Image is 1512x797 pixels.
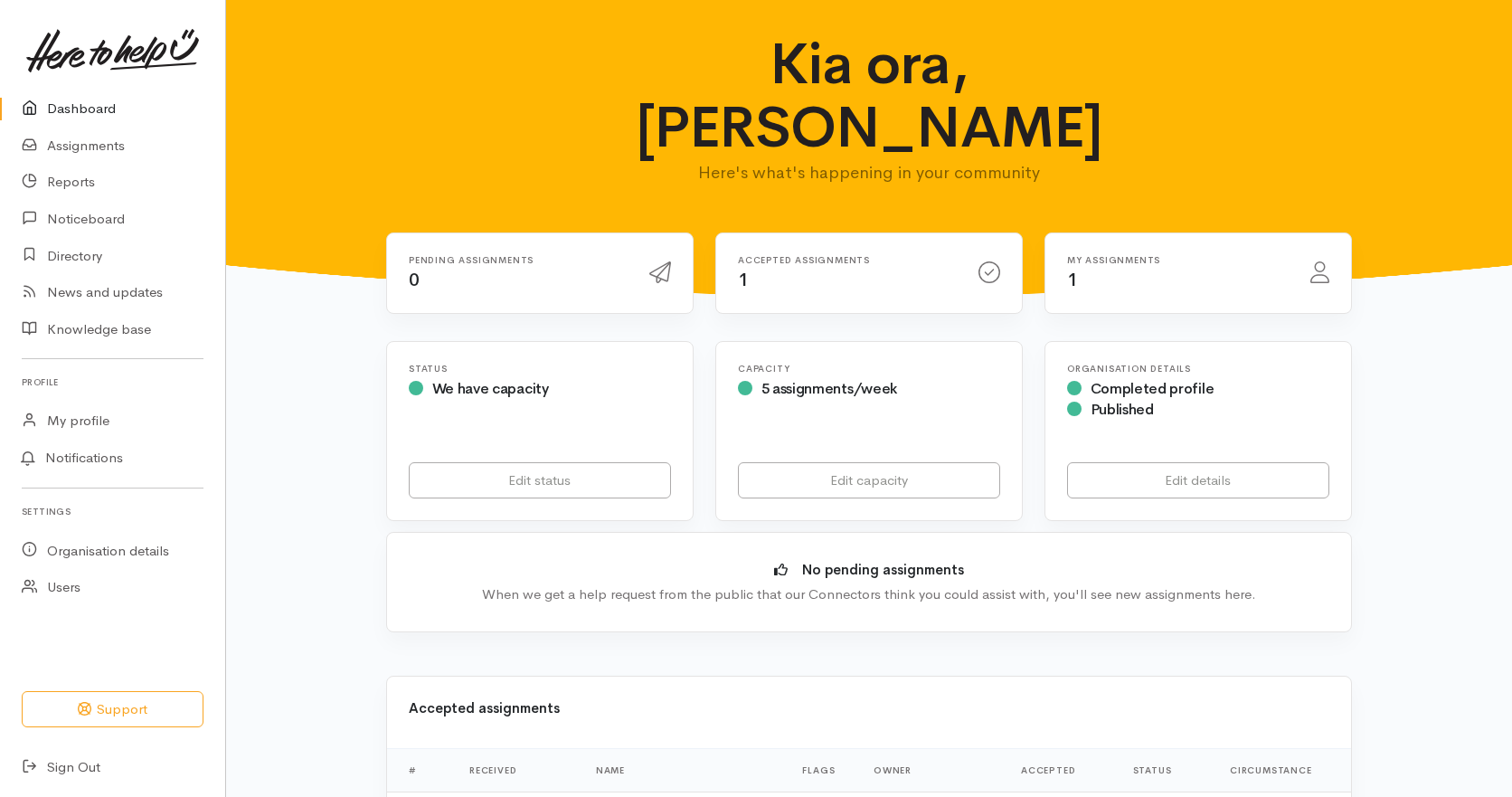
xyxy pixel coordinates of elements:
th: Received [455,748,581,792]
a: Edit status [409,462,671,499]
th: # [387,748,455,792]
h6: Pending assignments [409,255,628,265]
span: 1 [738,269,749,291]
h6: Profile [22,370,203,394]
h6: Accepted assignments [738,255,957,265]
span: 5 assignments/week [761,379,897,398]
button: Support [22,691,203,728]
h6: Organisation Details [1067,364,1329,374]
b: No pending assignments [802,561,964,578]
p: Here's what's happening in your community [570,160,1169,185]
h6: My assignments [1067,255,1289,265]
th: Status [1119,748,1215,792]
span: Completed profile [1091,379,1214,398]
th: Owner [859,748,1006,792]
th: Circumstance [1215,748,1351,792]
b: Accepted assignments [409,699,560,716]
span: 0 [409,269,420,291]
span: We have capacity [432,379,549,398]
th: Accepted [1006,748,1119,792]
span: Published [1091,400,1154,419]
a: Edit details [1067,462,1329,499]
th: Name [581,748,789,792]
th: Flags [788,748,859,792]
div: When we get a help request from the public that our Connectors think you could assist with, you'l... [414,584,1324,605]
h6: Capacity [738,364,1000,374]
h6: Status [409,364,671,374]
span: 1 [1067,269,1078,291]
a: Edit capacity [738,462,1000,499]
h1: Kia ora, [PERSON_NAME] [570,33,1169,160]
h6: Settings [22,499,203,524]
